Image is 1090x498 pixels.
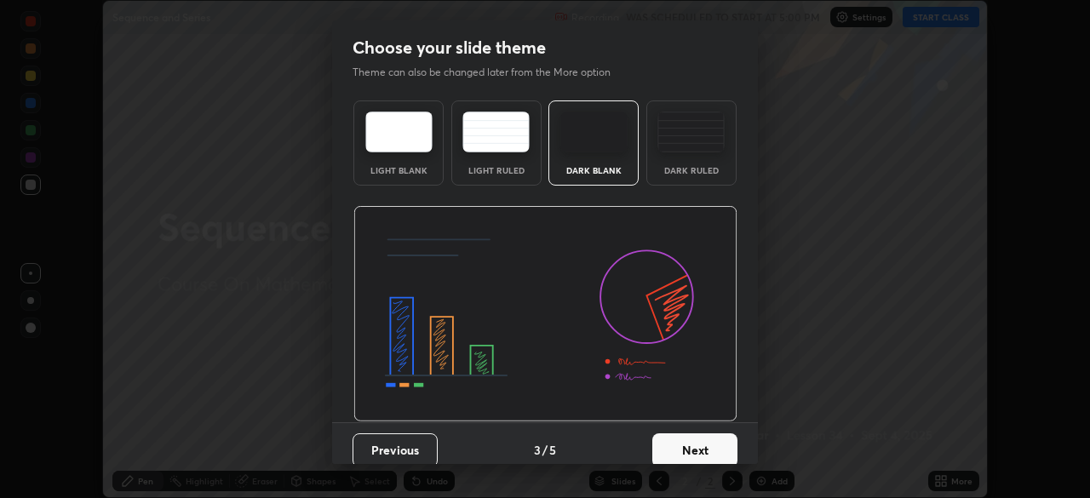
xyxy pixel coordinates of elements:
div: Light Blank [364,166,433,175]
img: darkTheme.f0cc69e5.svg [560,112,628,152]
button: Next [652,433,737,467]
button: Previous [353,433,438,467]
div: Light Ruled [462,166,531,175]
p: Theme can also be changed later from the More option [353,65,628,80]
img: darkRuledTheme.de295e13.svg [657,112,725,152]
div: Dark Blank [559,166,628,175]
h4: 5 [549,441,556,459]
h4: 3 [534,441,541,459]
img: darkThemeBanner.d06ce4a2.svg [353,206,737,422]
div: Dark Ruled [657,166,726,175]
h4: / [542,441,548,459]
h2: Choose your slide theme [353,37,546,59]
img: lightTheme.e5ed3b09.svg [365,112,433,152]
img: lightRuledTheme.5fabf969.svg [462,112,530,152]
